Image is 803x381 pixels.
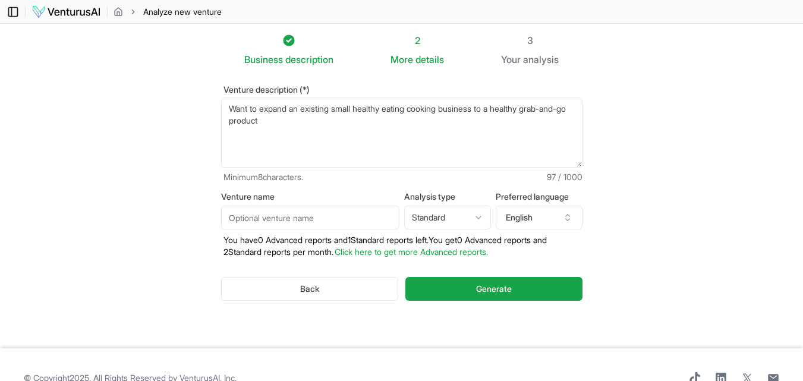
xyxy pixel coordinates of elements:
button: Generate [405,277,582,301]
span: details [415,53,444,65]
a: Click here to get more Advanced reports. [335,247,488,257]
span: Business [244,52,283,67]
span: analysis [523,53,559,65]
img: logo [32,5,101,19]
nav: breadcrumb [114,6,222,18]
label: Venture description (*) [221,86,582,94]
span: 97 / 1000 [547,171,582,183]
button: Back [221,277,399,301]
span: Your [501,52,521,67]
span: Analyze new venture [143,6,222,18]
span: Minimum 8 characters. [223,171,303,183]
div: 2 [391,33,444,48]
label: Venture name [221,193,399,201]
input: Optional venture name [221,206,399,229]
p: You have 0 Advanced reports and 1 Standard reports left. Y ou get 0 Advanced reports and 2 Standa... [221,234,582,258]
div: 3 [501,33,559,48]
textarea: Want to expand an existing small healthy eating cooking business to a healthy grab-and-go product [221,97,582,168]
span: description [285,53,333,65]
label: Analysis type [404,193,491,201]
button: English [496,206,582,229]
span: Generate [476,283,512,295]
span: More [391,52,413,67]
label: Preferred language [496,193,582,201]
